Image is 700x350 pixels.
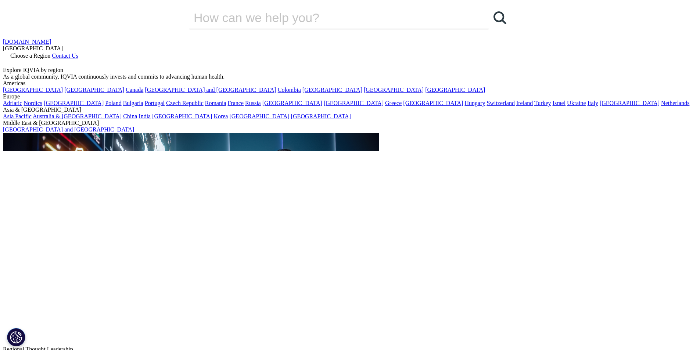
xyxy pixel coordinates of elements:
[24,100,42,106] a: Nordics
[64,87,124,93] a: [GEOGRAPHIC_DATA]
[3,93,697,100] div: Europe
[600,100,660,106] a: [GEOGRAPHIC_DATA]
[205,100,226,106] a: Romania
[553,100,566,106] a: Israel
[105,100,121,106] a: Poland
[3,100,22,106] a: Adriatic
[324,100,384,106] a: [GEOGRAPHIC_DATA]
[245,100,261,106] a: Russia
[403,100,463,106] a: [GEOGRAPHIC_DATA]
[588,100,598,106] a: Italy
[152,113,212,119] a: [GEOGRAPHIC_DATA]
[3,126,134,133] a: [GEOGRAPHIC_DATA] and [GEOGRAPHIC_DATA]
[487,100,514,106] a: Switzerland
[213,113,228,119] a: Korea
[3,67,697,73] div: Explore IQVIA by region
[291,113,351,119] a: [GEOGRAPHIC_DATA]
[278,87,301,93] a: Colombia
[3,107,697,113] div: Asia & [GEOGRAPHIC_DATA]
[364,87,424,93] a: [GEOGRAPHIC_DATA]
[425,87,485,93] a: [GEOGRAPHIC_DATA]
[3,73,697,80] div: As a global community, IQVIA continuously invests and commits to advancing human health.
[516,100,533,106] a: Ireland
[44,100,104,106] a: [GEOGRAPHIC_DATA]
[3,87,63,93] a: [GEOGRAPHIC_DATA]
[3,39,51,45] a: [DOMAIN_NAME]
[139,113,151,119] a: India
[489,7,511,29] a: Search
[33,113,122,119] a: Australia & [GEOGRAPHIC_DATA]
[493,11,506,24] svg: Search
[228,100,244,106] a: France
[126,87,143,93] a: Canada
[145,100,165,106] a: Portugal
[3,133,379,344] img: 2093_analyzing-data-using-big-screen-display-and-laptop.png
[567,100,586,106] a: Ukraine
[123,100,143,106] a: Bulgaria
[229,113,289,119] a: [GEOGRAPHIC_DATA]
[166,100,204,106] a: Czech Republic
[145,87,276,93] a: [GEOGRAPHIC_DATA] and [GEOGRAPHIC_DATA]
[3,120,697,126] div: Middle East & [GEOGRAPHIC_DATA]
[52,53,78,59] a: Contact Us
[10,53,50,59] span: Choose a Region
[534,100,551,106] a: Turkey
[123,113,137,119] a: China
[464,100,485,106] a: Hungary
[189,7,468,29] input: Search
[3,80,697,87] div: Americas
[302,87,362,93] a: [GEOGRAPHIC_DATA]
[385,100,402,106] a: Greece
[3,45,697,52] div: [GEOGRAPHIC_DATA]
[661,100,689,106] a: Netherlands
[3,113,32,119] a: Asia Pacific
[7,328,25,346] button: Cookies Settings
[262,100,322,106] a: [GEOGRAPHIC_DATA]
